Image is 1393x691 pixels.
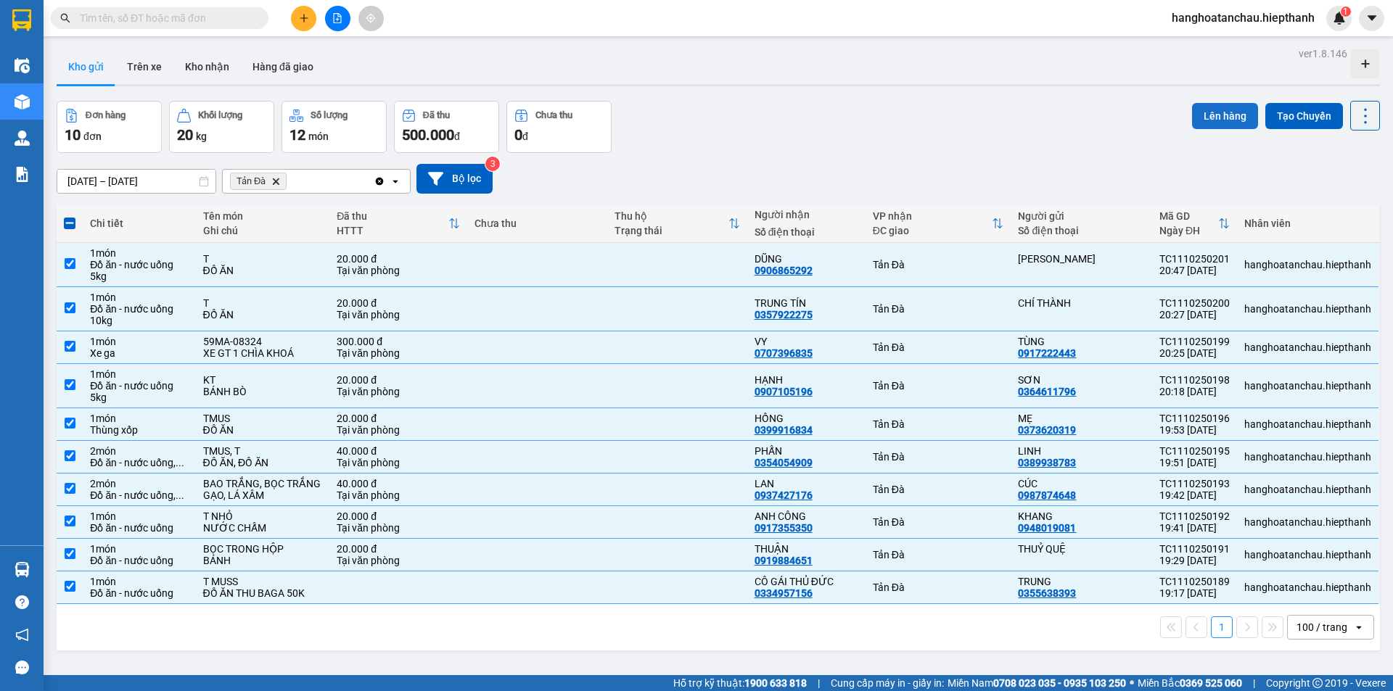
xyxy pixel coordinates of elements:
div: T NHỎ [203,510,323,522]
div: Người nhận [755,209,858,220]
div: SƠN [1018,374,1145,386]
div: T MUSS [203,576,323,587]
div: 5 kg [90,392,188,403]
div: 20:25 [DATE] [1159,347,1230,359]
span: copyright [1312,678,1323,688]
div: 1 món [90,510,188,522]
input: Select a date range. [57,170,215,193]
div: 5 kg [90,270,188,282]
div: Tại văn phòng [337,347,460,359]
div: 19:17 [DATE] [1159,587,1230,599]
div: LAN [755,478,858,489]
div: PHẤN [755,445,858,457]
div: Nhân viên [1244,218,1371,229]
div: Chưa thu [474,218,600,229]
div: VY [755,336,858,347]
button: Đơn hàng10đơn [57,101,162,153]
div: TMUS [203,413,323,424]
div: 1 món [90,368,188,380]
div: Tản Đà [873,484,1004,495]
div: BÁ PHƯỚC [1018,253,1145,265]
span: 10 [65,126,81,144]
input: Tìm tên, số ĐT hoặc mã đơn [80,10,251,26]
span: file-add [332,13,342,23]
div: 0334957156 [755,587,813,599]
div: hanghoatanchau.hiepthanh [1244,259,1371,270]
img: warehouse-icon [15,94,30,109]
svg: Delete [271,177,280,186]
div: 0987874648 [1018,489,1076,501]
div: Thùng xốp [90,424,188,436]
button: Bộ lọc [416,164,493,194]
div: 19:51 [DATE] [1159,457,1230,468]
span: ... [176,489,184,501]
div: Tản Đà [873,451,1004,463]
div: Đồ ăn - nước uống [90,303,188,315]
div: Ghi chú [203,225,323,236]
div: ĐỒ ĂN [203,424,323,436]
button: Kho nhận [173,49,241,84]
div: Số điện thoại [755,226,858,238]
div: 20.000 đ [337,297,460,309]
span: hanghoatanchau.hiepthanh [1160,9,1326,27]
div: Mã GD [1159,210,1218,222]
div: 0355638393 [1018,587,1076,599]
div: Đồ ăn - nước uống, Đồ ăn - nước uống [90,457,188,468]
div: 2 món [90,478,188,489]
span: caret-down [1365,12,1378,25]
div: 19:42 [DATE] [1159,489,1230,501]
div: DŨNG [755,253,858,265]
div: MẸ [1018,413,1145,424]
div: 0906865292 [755,265,813,276]
button: aim [358,6,384,31]
div: hanghoatanchau.hiepthanh [1244,582,1371,593]
div: Tên món [203,210,323,222]
div: 0389938783 [1018,457,1076,468]
svg: Clear all [374,175,385,187]
div: CÚC [1018,478,1145,489]
div: 20:18 [DATE] [1159,386,1230,397]
div: NƯỚC CHẤM [203,522,323,534]
span: 0 [514,126,522,144]
span: 12 [289,126,305,144]
div: hanghoatanchau.hiepthanh [1244,484,1371,495]
div: 1 món [90,336,188,347]
div: Đồ ăn - nước uống [90,522,188,534]
img: warehouse-icon [15,58,30,73]
div: TC1110250189 [1159,576,1230,587]
div: 100 / trang [1297,620,1347,634]
input: Selected Tản Đà. [289,174,291,189]
div: Xe ga [90,347,188,359]
div: HẠNH [755,374,858,386]
div: Đồ ăn - nước uống [90,259,188,270]
div: Đồ ăn - nước uống [90,555,188,566]
span: Miền Nam [948,675,1126,691]
div: Tản Đà [873,516,1004,528]
span: Tản Đà [237,175,266,187]
span: Cung cấp máy in - giấy in: [831,675,944,691]
div: 19:41 [DATE] [1159,522,1230,534]
div: THUỶ QUỆ [1018,543,1145,555]
div: Đồ ăn - nước uống [90,587,188,599]
svg: open [390,175,401,187]
div: BÁNH [203,555,323,566]
div: 40.000 đ [337,445,460,457]
div: Tại văn phòng [337,309,460,320]
div: Đã thu [423,110,450,120]
div: 2 món [90,445,188,457]
div: 0357922275 [755,309,813,320]
div: 10 kg [90,315,188,326]
div: 0917222443 [1018,347,1076,359]
img: icon-new-feature [1333,12,1346,25]
span: | [818,675,820,691]
strong: 1900 633 818 [744,677,807,689]
div: Đồ ăn - nước uống, Đồ ăn - nước uống [90,489,188,501]
div: 300.000 đ [337,336,460,347]
button: file-add [325,6,350,31]
div: 0707396835 [755,347,813,359]
div: TRUNG [1018,576,1145,587]
span: đ [454,131,460,142]
div: Số điện thoại [1018,225,1145,236]
div: TC1110250191 [1159,543,1230,555]
div: hanghoatanchau.hiepthanh [1244,516,1371,528]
